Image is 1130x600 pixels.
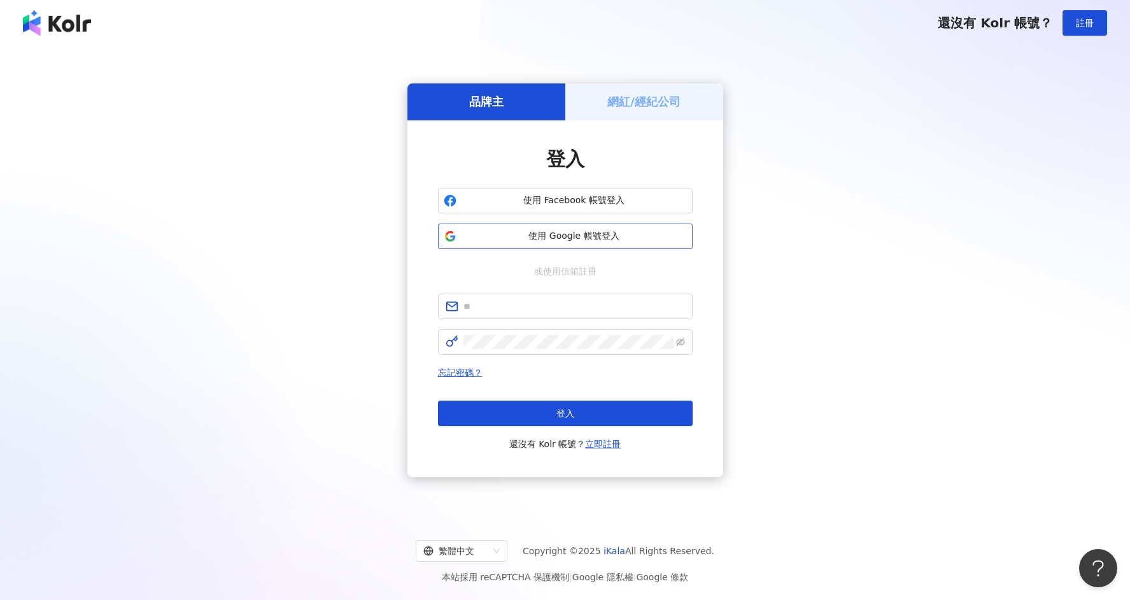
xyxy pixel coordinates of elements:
[438,401,693,426] button: 登入
[509,436,621,452] span: 還沒有 Kolr 帳號？
[1063,10,1107,36] button: 註冊
[633,572,637,582] span: |
[604,546,625,556] a: iKala
[572,572,633,582] a: Google 隱私權
[462,194,687,207] span: 使用 Facebook 帳號登入
[938,15,1052,31] span: 還沒有 Kolr 帳號？
[525,264,605,278] span: 或使用信箱註冊
[462,230,687,243] span: 使用 Google 帳號登入
[607,94,681,110] h5: 網紅/經紀公司
[556,408,574,418] span: 登入
[585,439,621,449] a: 立即註冊
[423,541,488,561] div: 繁體中文
[442,569,688,585] span: 本站採用 reCAPTCHA 保護機制
[438,368,483,378] a: 忘記密碼？
[569,572,572,582] span: |
[546,148,584,170] span: 登入
[438,224,693,249] button: 使用 Google 帳號登入
[469,94,504,110] h5: 品牌主
[636,572,688,582] a: Google 條款
[23,10,91,36] img: logo
[523,543,714,559] span: Copyright © 2025 All Rights Reserved.
[676,338,685,346] span: eye-invisible
[1076,18,1094,28] span: 註冊
[438,188,693,213] button: 使用 Facebook 帳號登入
[1079,549,1117,587] iframe: Help Scout Beacon - Open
